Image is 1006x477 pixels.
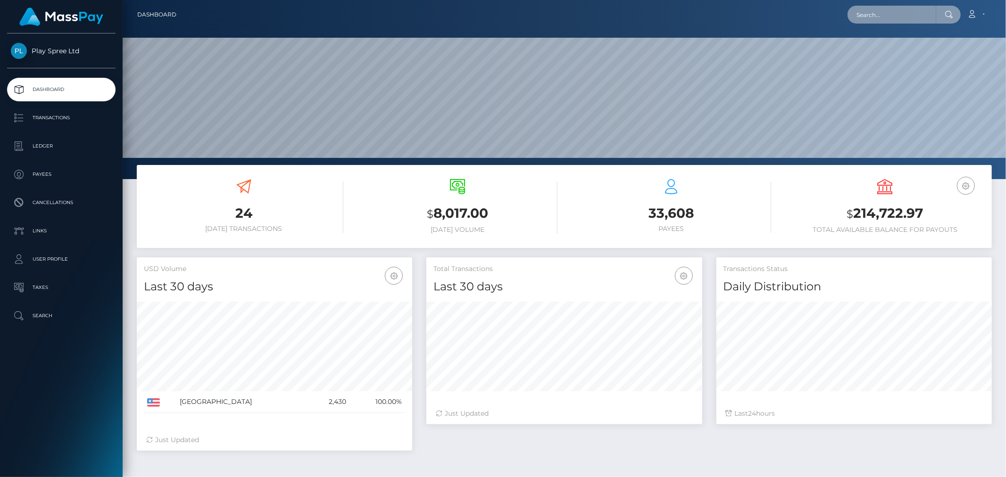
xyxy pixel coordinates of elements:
[748,409,757,418] span: 24
[137,5,176,25] a: Dashboard
[11,280,112,295] p: Taxes
[433,264,695,274] h5: Total Transactions
[7,219,116,243] a: Links
[7,134,116,158] a: Ledger
[176,391,309,413] td: [GEOGRAPHIC_DATA]
[19,8,103,26] img: MassPay Logo
[11,252,112,266] p: User Profile
[7,163,116,186] a: Payees
[433,279,695,295] h4: Last 30 days
[146,435,403,445] div: Just Updated
[309,391,349,413] td: 2,430
[11,309,112,323] p: Search
[785,226,985,234] h6: Total Available Balance for Payouts
[11,82,112,97] p: Dashboard
[572,225,771,233] h6: Payees
[7,191,116,214] a: Cancellations
[427,207,433,221] small: $
[7,47,116,55] span: Play Spree Ltd
[7,78,116,101] a: Dashboard
[11,43,27,59] img: Play Spree Ltd
[349,391,405,413] td: 100.00%
[7,276,116,299] a: Taxes
[847,207,853,221] small: $
[11,224,112,238] p: Links
[436,409,692,419] div: Just Updated
[7,106,116,130] a: Transactions
[11,111,112,125] p: Transactions
[11,196,112,210] p: Cancellations
[358,226,557,234] h6: [DATE] Volume
[144,204,343,222] h3: 24
[358,204,557,223] h3: 8,017.00
[11,167,112,181] p: Payees
[144,279,405,295] h4: Last 30 days
[11,139,112,153] p: Ledger
[785,204,985,223] h3: 214,722.97
[848,6,936,24] input: Search...
[147,398,160,407] img: US.png
[144,264,405,274] h5: USD Volume
[7,247,116,271] a: User Profile
[7,304,116,328] a: Search
[723,264,985,274] h5: Transactions Status
[726,409,982,419] div: Last hours
[723,279,985,295] h4: Daily Distribution
[144,225,343,233] h6: [DATE] Transactions
[572,204,771,222] h3: 33,608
